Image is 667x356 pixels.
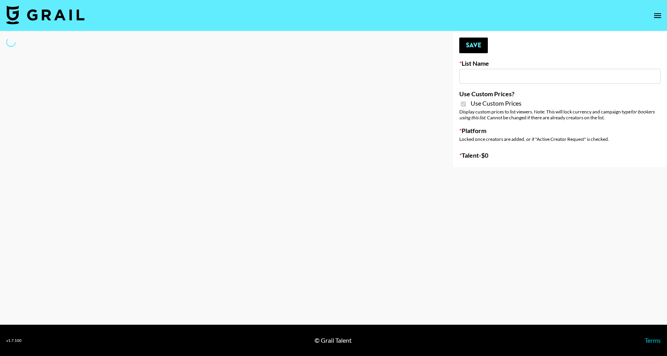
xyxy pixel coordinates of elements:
div: Locked once creators are added, or if "Active Creator Request" is checked. [459,136,661,142]
button: Save [459,38,488,53]
em: for bookers using this list [459,109,654,120]
div: Display custom prices to list viewers. Note: This will lock currency and campaign type . Cannot b... [459,109,661,120]
span: Use Custom Prices [471,99,521,107]
button: open drawer [650,8,665,23]
a: Terms [645,336,661,344]
label: Talent - $ 0 [459,151,661,159]
img: Grail Talent [6,5,84,24]
label: Platform [459,127,661,135]
label: List Name [459,59,661,67]
div: © Grail Talent [315,336,352,344]
label: Use Custom Prices? [459,90,661,98]
div: v 1.7.100 [6,338,22,343]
